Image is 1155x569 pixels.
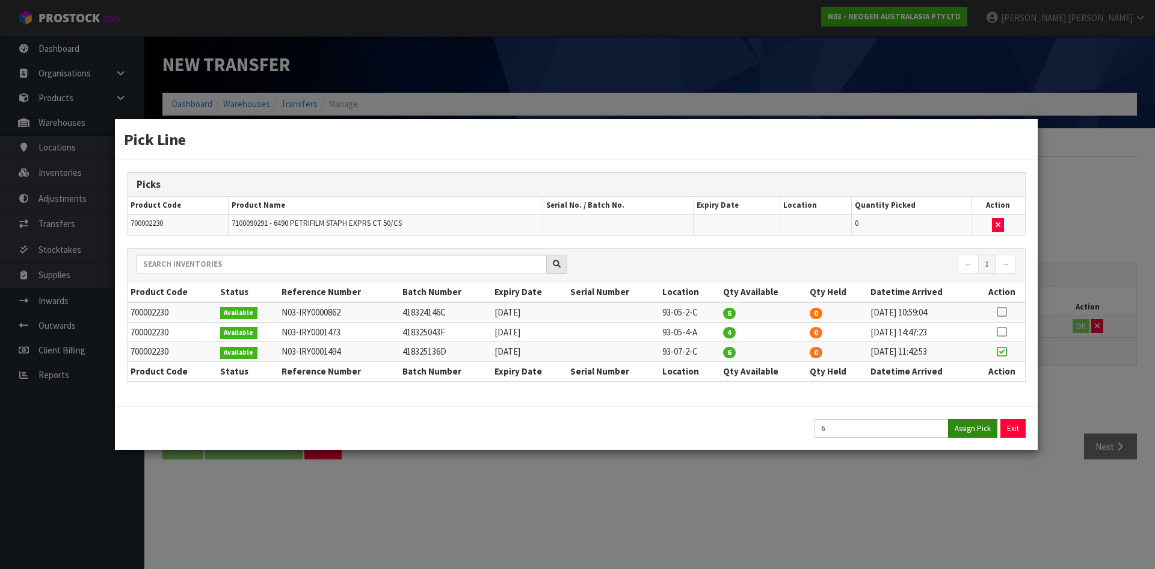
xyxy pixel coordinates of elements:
[867,302,978,322] td: [DATE] 10:59:04
[217,282,279,302] th: Status
[494,326,520,338] span: [DATE]
[971,197,1025,214] th: Action
[780,197,851,214] th: Location
[128,197,229,214] th: Product Code
[995,255,1016,274] a: →
[220,347,258,359] span: Available
[659,342,720,362] td: 93-07-2-C
[567,362,659,381] th: Serial Number
[1000,419,1026,438] button: Exit
[279,362,399,381] th: Reference Number
[128,342,217,362] td: 700002230
[279,342,399,362] td: N03-IRY0001494
[491,362,567,381] th: Expiry Date
[815,419,949,438] input: Quantity Picked
[131,218,163,228] span: 700002230
[978,255,996,274] a: 1
[279,282,399,302] th: Reference Number
[810,327,822,338] span: 0
[567,282,659,302] th: Serial Number
[585,255,1016,276] nav: Page navigation
[810,347,822,358] span: 0
[220,307,258,319] span: Available
[399,362,491,381] th: Batch Number
[659,322,720,342] td: 93-05-4-A
[659,282,720,302] th: Location
[948,419,997,438] button: Assign Pick
[867,282,978,302] th: Datetime Arrived
[128,282,217,302] th: Product Code
[693,197,780,214] th: Expiry Date
[220,327,258,339] span: Available
[128,302,217,322] td: 700002230
[659,302,720,322] td: 93-05-2-C
[867,362,978,381] th: Datetime Arrived
[399,322,491,342] td: 418325043F
[807,362,867,381] th: Qty Held
[232,218,402,228] span: 7100090291 - 6490 PETRIFILM STAPH EXPRS CT 50/CS
[855,218,858,228] span: 0
[137,179,1016,190] h3: Picks
[978,362,1025,381] th: Action
[399,302,491,322] td: 418324146C
[494,346,520,357] span: [DATE]
[723,308,736,319] span: 6
[867,322,978,342] td: [DATE] 14:47:23
[491,282,567,302] th: Expiry Date
[851,197,971,214] th: Quantity Picked
[137,255,547,273] input: Search inventories
[128,322,217,342] td: 700002230
[723,327,736,338] span: 4
[128,362,217,381] th: Product Code
[958,255,979,274] a: ←
[720,362,807,381] th: Qty Available
[723,347,736,358] span: 6
[124,128,1029,151] h3: Pick Line
[807,282,867,302] th: Qty Held
[543,197,693,214] th: Serial No. / Batch No.
[810,308,822,319] span: 0
[399,342,491,362] td: 418325136D
[494,306,520,318] span: [DATE]
[279,302,399,322] td: N03-IRY0000862
[978,282,1025,302] th: Action
[399,282,491,302] th: Batch Number
[217,362,279,381] th: Status
[659,362,720,381] th: Location
[279,322,399,342] td: N03-IRY0001473
[720,282,807,302] th: Qty Available
[867,342,978,362] td: [DATE] 11:42:53
[229,197,543,214] th: Product Name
